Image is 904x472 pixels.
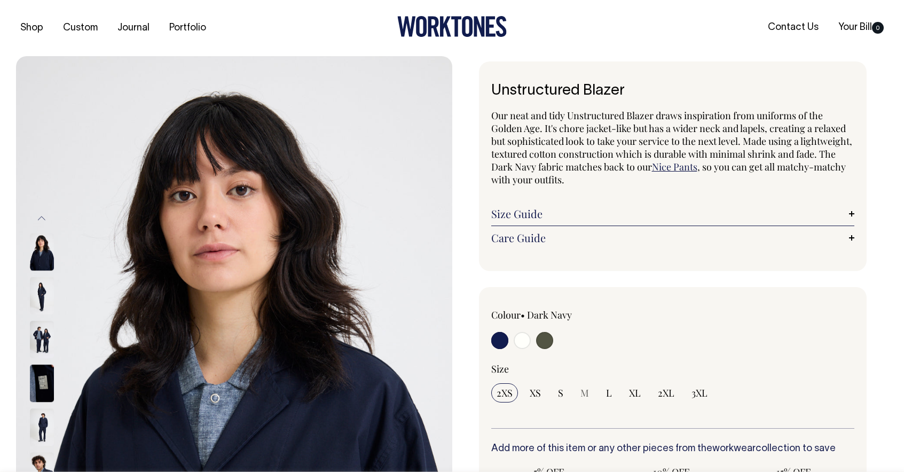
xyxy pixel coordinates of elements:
span: Our neat and tidy Unstructured Blazer draws inspiration from uniforms of the Golden Age. It's cho... [491,109,852,173]
span: M [580,386,589,399]
label: Dark Navy [527,308,572,321]
img: dark-navy [30,409,54,446]
input: 3XL [686,383,713,403]
a: Shop [16,19,48,37]
a: Custom [59,19,102,37]
button: Previous [34,206,50,230]
input: XL [624,383,646,403]
input: 2XS [491,383,518,403]
img: dark-navy [30,277,54,315]
a: Your Bill0 [834,19,888,36]
input: 2XL [653,383,680,403]
span: • [521,308,525,321]
h1: Unstructured Blazer [491,83,855,99]
input: M [575,383,594,403]
a: Nice Pants [652,160,697,173]
span: , so you can get all matchy-matchy with your outfits. [491,160,846,186]
input: S [553,383,569,403]
span: 2XL [658,386,674,399]
a: Size Guide [491,207,855,220]
a: workwear [712,444,756,453]
a: Contact Us [764,19,823,36]
input: XS [524,383,546,403]
div: Size [491,362,855,375]
span: XS [530,386,541,399]
h6: Add more of this item or any other pieces from the collection to save [491,444,855,454]
span: 2XS [497,386,513,399]
span: XL [629,386,641,399]
span: L [606,386,612,399]
a: Portfolio [165,19,210,37]
span: 0 [872,22,884,34]
img: dark-navy [30,365,54,403]
img: dark-navy [30,321,54,359]
img: dark-navy [30,234,54,271]
a: Journal [113,19,154,37]
div: Colour [491,308,636,321]
input: L [601,383,617,403]
span: S [558,386,563,399]
span: 3XL [691,386,708,399]
a: Care Guide [491,231,855,244]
